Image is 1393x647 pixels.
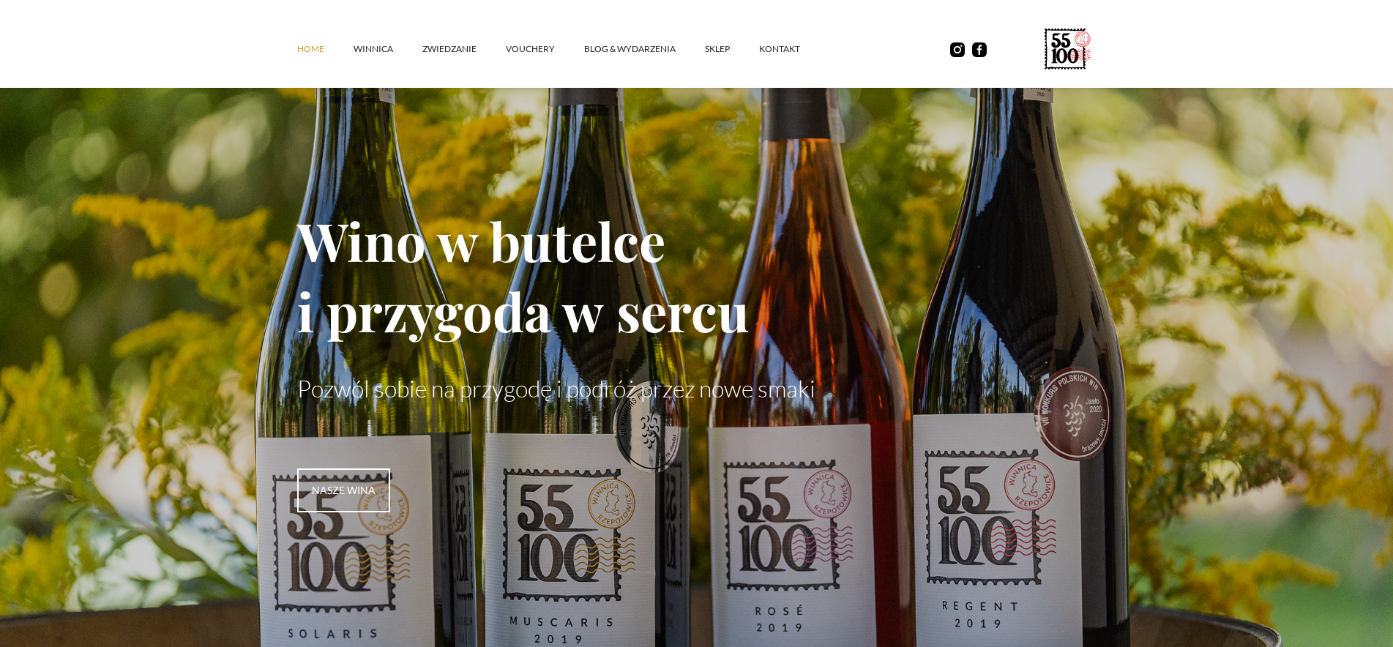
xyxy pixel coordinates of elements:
a: nasze wina [297,468,390,512]
h1: Wino w butelce i przygoda w sercu [297,205,1097,345]
a: kontakt [759,27,829,71]
p: Pozwól sobie na przygodę i podróż przez nowe smaki [297,375,1097,403]
a: ZWIEDZANIE [422,27,506,71]
a: SKLEP [705,27,759,71]
a: winnica [354,27,422,71]
a: Home [297,27,354,71]
a: vouchery [506,27,584,71]
a: Blog & Wydarzenia [584,27,705,71]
